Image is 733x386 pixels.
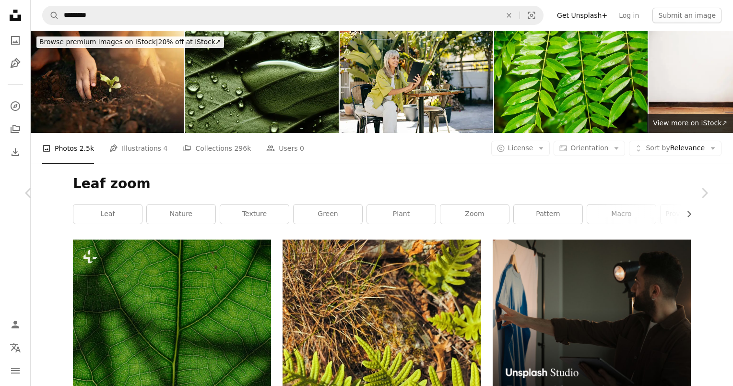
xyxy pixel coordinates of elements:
a: Illustrations [6,54,25,73]
a: View more on iStock↗ [647,114,733,133]
a: zoom [440,205,509,224]
span: Sort by [646,144,670,152]
a: Illustrations 4 [109,133,167,164]
span: Orientation [570,144,608,152]
img: Sunshine and Silver Hair: A Portrait of Joyful Aging [340,31,493,133]
button: Orientation [554,141,625,156]
a: leaf [73,205,142,224]
form: Find visuals sitewide [42,6,544,25]
span: View more on iStock ↗ [653,119,727,127]
a: green [294,205,362,224]
span: License [508,144,533,152]
span: Relevance [646,144,705,153]
h1: Leaf zoom [73,175,691,193]
a: Users 0 [266,133,304,164]
a: Download History [6,143,25,162]
a: nature [147,205,215,224]
button: Language [6,338,25,357]
a: Collections 296k [183,133,251,164]
a: texture [220,205,289,224]
img: Little green fingers [31,31,184,133]
span: 0 [300,143,304,154]
a: Browse premium images on iStock|20% off at iStock↗ [31,31,230,54]
a: Next [675,147,733,239]
a: a close up of some plants [283,368,481,376]
a: Collections [6,120,25,139]
img: Water drops on green leaf [185,31,339,133]
a: Photos [6,31,25,50]
a: Log in / Sign up [6,315,25,334]
button: Sort byRelevance [629,141,721,156]
a: Log in [613,8,645,23]
img: Lush Green Leaf Patterns of Nature [494,31,648,133]
button: Search Unsplash [43,6,59,24]
button: Visual search [520,6,543,24]
a: Get Unsplash+ [551,8,613,23]
a: macro [587,205,656,224]
span: 296k [234,143,251,154]
a: province of [GEOGRAPHIC_DATA] [661,205,729,224]
a: Explore [6,96,25,116]
button: Menu [6,361,25,380]
button: Submit an image [652,8,721,23]
span: 4 [164,143,168,154]
button: Clear [498,6,520,24]
a: plant [367,205,436,224]
a: pattern [514,205,582,224]
span: Browse premium images on iStock | [39,38,158,46]
span: 20% off at iStock ↗ [39,38,221,46]
button: License [491,141,550,156]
